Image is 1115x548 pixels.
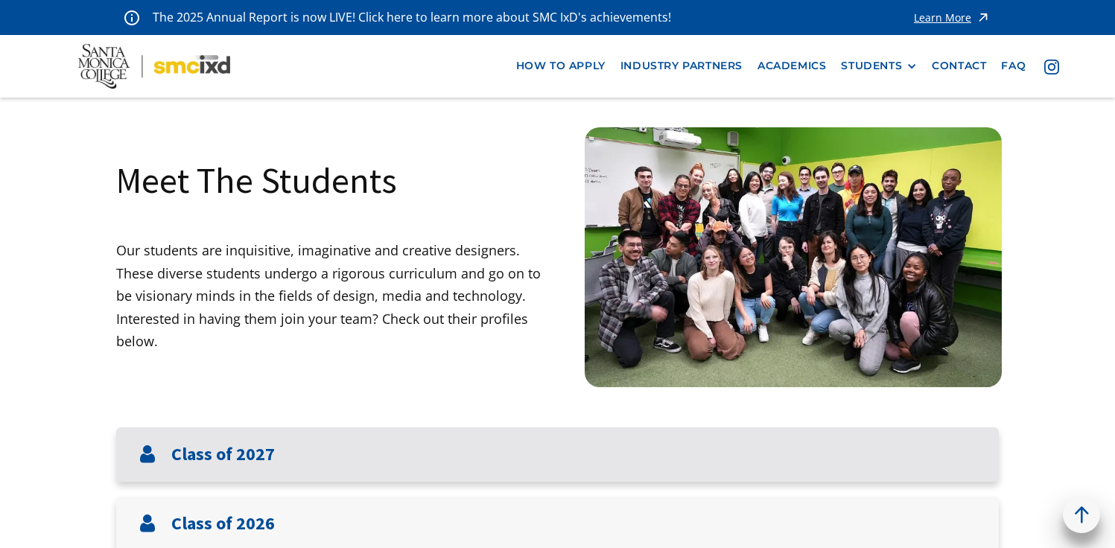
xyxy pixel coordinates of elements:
[924,52,994,80] a: contact
[139,514,156,532] img: User icon
[914,7,991,28] a: Learn More
[124,10,139,25] img: icon - information - alert
[613,52,750,80] a: industry partners
[78,44,230,89] img: Santa Monica College - SMC IxD logo
[994,52,1033,80] a: faq
[585,127,1002,387] img: Santa Monica College IxD Students engaging with industry
[841,60,917,72] div: STUDENTS
[750,52,833,80] a: Academics
[139,445,156,463] img: User icon
[976,7,991,28] img: icon - arrow - alert
[171,444,275,465] h3: Class of 2027
[171,513,275,535] h3: Class of 2026
[1044,60,1059,74] img: icon - instagram
[153,7,673,28] p: The 2025 Annual Report is now LIVE! Click here to learn more about SMC IxD's achievements!
[509,52,613,80] a: how to apply
[841,60,902,72] div: STUDENTS
[116,239,558,353] p: Our students are inquisitive, imaginative and creative designers. These diverse students undergo ...
[1063,496,1100,533] a: back to top
[116,157,397,203] h1: Meet The Students
[914,13,971,23] div: Learn More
